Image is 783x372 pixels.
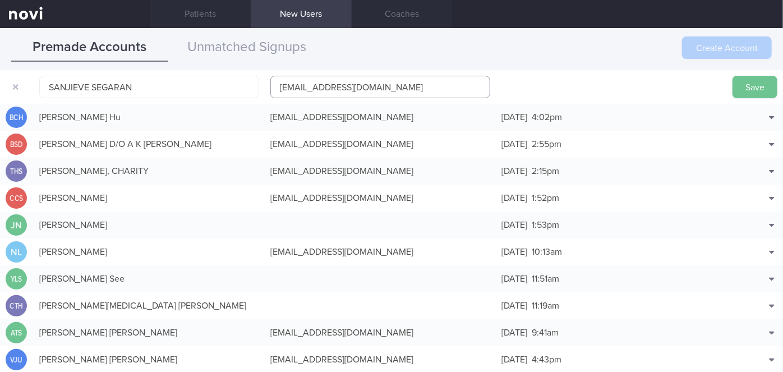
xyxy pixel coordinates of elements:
div: JN [6,214,27,236]
span: [DATE] [501,301,527,310]
span: [DATE] [501,113,527,122]
div: BSD [7,134,25,155]
span: 9:41am [532,328,559,337]
div: YLS [7,268,25,290]
span: [DATE] [501,274,527,283]
div: [PERSON_NAME] D/O A K [PERSON_NAME] [34,133,265,155]
span: [DATE] [501,221,527,229]
span: [DATE] [501,328,527,337]
span: [DATE] [501,355,527,364]
div: [EMAIL_ADDRESS][DOMAIN_NAME] [265,348,496,371]
span: 4:02pm [532,113,562,122]
div: [PERSON_NAME] See [34,268,265,290]
span: 4:43pm [532,355,561,364]
div: [EMAIL_ADDRESS][DOMAIN_NAME] [265,322,496,344]
div: NL [6,241,27,263]
span: [DATE] [501,194,527,203]
div: [EMAIL_ADDRESS][DOMAIN_NAME] [265,241,496,263]
button: Premade Accounts [11,34,168,62]
div: THS [7,160,25,182]
span: 11:19am [532,301,559,310]
div: [PERSON_NAME] [PERSON_NAME] [34,322,265,344]
input: email@novi-health.com [270,76,490,98]
button: Unmatched Signups [168,34,325,62]
span: 2:55pm [532,140,561,149]
div: CTH [7,295,25,317]
span: 1:53pm [532,221,559,229]
div: VJU [7,349,25,371]
span: 10:13am [532,247,562,256]
span: [DATE] [501,247,527,256]
div: [PERSON_NAME] [34,241,265,263]
div: [PERSON_NAME] [34,214,265,236]
span: 1:52pm [532,194,559,203]
div: [PERSON_NAME] Hu [34,106,265,128]
div: [EMAIL_ADDRESS][DOMAIN_NAME] [265,160,496,182]
div: CCS [7,187,25,209]
div: [EMAIL_ADDRESS][DOMAIN_NAME] [265,187,496,209]
div: [EMAIL_ADDRESS][DOMAIN_NAME] [265,133,496,155]
div: [PERSON_NAME][MEDICAL_DATA] [PERSON_NAME] [34,295,265,317]
div: [EMAIL_ADDRESS][DOMAIN_NAME] [265,106,496,128]
span: [DATE] [501,167,527,176]
span: 11:51am [532,274,559,283]
div: [PERSON_NAME] [34,187,265,209]
button: Save [733,76,777,98]
input: John Doe [39,76,259,98]
div: [PERSON_NAME], CHARITY [34,160,265,182]
div: [PERSON_NAME] [PERSON_NAME] [34,348,265,371]
div: ATS [7,322,25,344]
div: BCH [7,107,25,128]
span: 2:15pm [532,167,559,176]
span: [DATE] [501,140,527,149]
